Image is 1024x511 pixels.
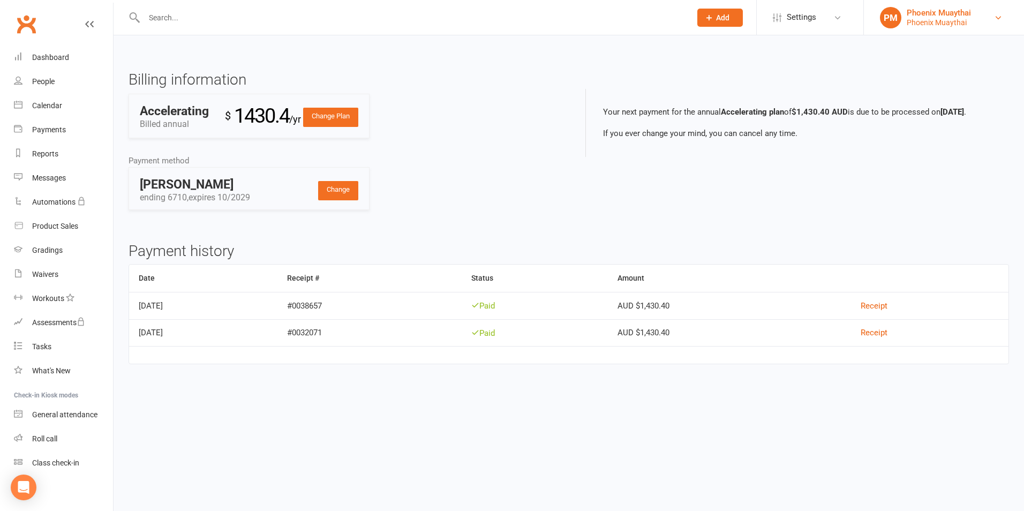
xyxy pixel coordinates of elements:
[721,107,784,117] b: Accelerating plan
[14,427,113,451] a: Roll call
[14,335,113,359] a: Tasks
[140,178,342,191] div: [PERSON_NAME]
[277,292,462,319] td: #0038657
[32,410,97,419] div: General attendance
[32,125,66,134] div: Payments
[32,77,55,86] div: People
[129,319,277,347] td: [DATE]
[32,246,63,254] div: Gradings
[716,13,729,22] span: Add
[32,294,64,303] div: Workouts
[462,292,608,319] td: Paid
[14,94,113,118] a: Calendar
[608,319,851,347] td: AUD $1,430.40
[129,265,277,292] th: Date
[940,107,964,117] b: [DATE]
[14,142,113,166] a: Reports
[792,107,848,117] b: $1,430.40 AUD
[13,11,40,37] a: Clubworx
[608,265,851,292] th: Amount
[129,292,277,319] td: [DATE]
[697,9,743,27] button: Add
[907,18,971,27] div: Phoenix Muaythai
[32,174,66,182] div: Messages
[32,342,51,351] div: Tasks
[861,328,887,337] a: Receipt
[277,319,462,347] td: #0032071
[787,5,816,29] span: Settings
[14,118,113,142] a: Payments
[32,222,78,230] div: Product Sales
[608,292,851,319] td: AUD $1,430.40
[880,7,901,28] div: PM
[140,105,209,117] div: Accelerating
[462,265,608,292] th: Status
[189,192,250,202] span: expires 10/2029
[603,127,992,140] p: If you ever change your mind, you can cancel any time.
[140,105,225,131] div: Billed annual
[14,190,113,214] a: Automations
[14,166,113,190] a: Messages
[303,108,358,127] a: Change Plan
[14,359,113,383] a: What's New
[129,154,561,167] div: Payment method
[14,403,113,427] a: General attendance kiosk mode
[14,262,113,287] a: Waivers
[129,243,1009,260] h3: Payment history
[318,181,358,200] a: Change
[32,366,71,375] div: What's New
[289,114,301,125] span: /yr
[14,70,113,94] a: People
[140,192,250,202] span: ending 6710,
[32,459,79,467] div: Class check-in
[277,265,462,292] th: Receipt #
[462,319,608,347] td: Paid
[225,100,301,132] div: 1430.4
[141,10,683,25] input: Search...
[14,287,113,311] a: Workouts
[603,106,992,118] p: Your next payment for the annual of is due to be processed on .
[32,318,85,327] div: Assessments
[32,53,69,62] div: Dashboard
[14,214,113,238] a: Product Sales
[32,270,58,279] div: Waivers
[32,434,57,443] div: Roll call
[32,149,58,158] div: Reports
[32,101,62,110] div: Calendar
[32,198,76,206] div: Automations
[14,238,113,262] a: Gradings
[14,46,113,70] a: Dashboard
[861,301,887,311] a: Receipt
[14,311,113,335] a: Assessments
[129,72,561,88] h3: Billing information
[14,451,113,475] a: Class kiosk mode
[907,8,971,18] div: Phoenix Muaythai
[11,475,36,500] div: Open Intercom Messenger
[225,109,230,122] sup: $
